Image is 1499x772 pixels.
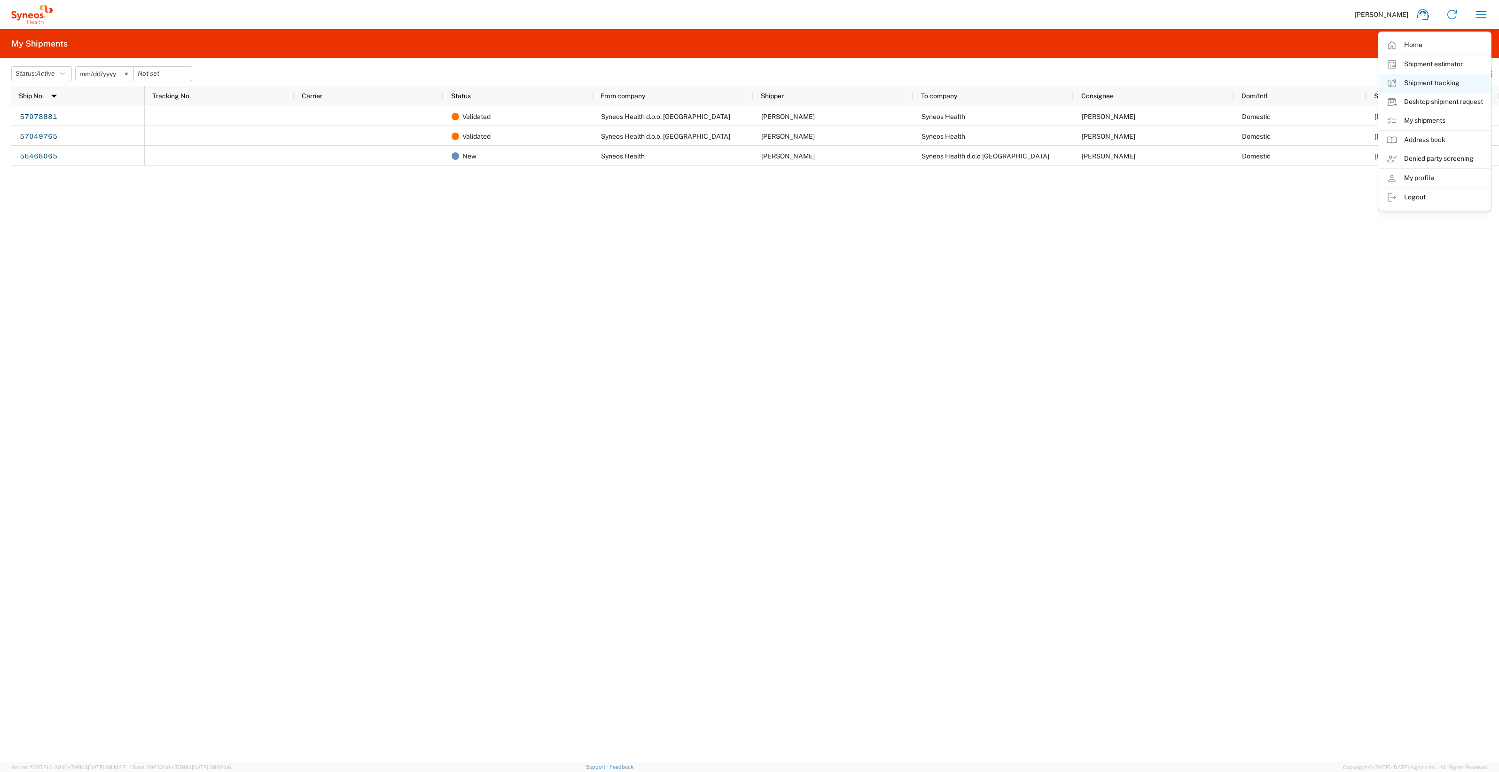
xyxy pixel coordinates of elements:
[1242,113,1271,120] span: Domestic
[601,152,645,160] span: Syneos Health
[1343,763,1488,772] span: Copyright © [DATE]-[DATE] Agistix Inc., All Rights Reserved
[19,149,58,164] a: 56468065
[1374,152,1395,160] span: 08/12/2025
[19,129,58,144] a: 57049765
[601,133,730,140] span: Syneos Health d.o.o. Beograd
[1379,74,1491,93] a: Shipment tracking
[1379,169,1491,188] a: My profile
[130,764,231,770] span: Client: 2025.21.0-c751f8d
[47,88,62,103] img: arrow-dropdown.svg
[1241,92,1268,100] span: Dom/Intl
[921,152,1049,160] span: Syneos Health d.o.o Beograd
[609,764,633,770] a: Feedback
[1379,150,1491,168] a: Denied party screening
[1082,152,1135,160] span: Luka Trajkovic
[761,92,784,100] span: Shipper
[76,67,133,81] input: Not set
[1081,92,1114,100] span: Consignee
[192,764,231,770] span: [DATE] 08:02:06
[921,133,965,140] span: Syneos Health
[302,92,322,100] span: Carrier
[1379,93,1491,111] a: Desktop shipment request
[36,70,55,77] span: Active
[1374,133,1395,140] span: 10/08/2025
[1374,113,1395,120] span: 10/09/2025
[761,152,815,160] span: Sonja Banovic
[11,66,72,81] button: Status:Active
[1082,133,1135,140] span: Sonja Banovic
[11,38,68,49] h2: My Shipments
[761,113,815,120] span: Milutin Grbovic
[1374,92,1402,100] span: Ship date
[19,110,58,125] a: 57078881
[134,67,192,81] input: Not set
[462,126,491,146] span: Validated
[451,92,471,100] span: Status
[462,107,491,126] span: Validated
[1082,113,1135,120] span: Sonja Banovic
[1379,55,1491,74] a: Shipment estimator
[88,764,126,770] span: [DATE] 08:10:27
[921,113,965,120] span: Syneos Health
[586,764,609,770] a: Support
[1242,133,1271,140] span: Domestic
[601,92,645,100] span: From company
[1379,111,1491,130] a: My shipments
[11,764,126,770] span: Server: 2025.21.0-3046479f1b3
[1379,36,1491,55] a: Home
[761,133,815,140] span: Milutin Grbovic
[1379,188,1491,207] a: Logout
[601,113,730,120] span: Syneos Health d.o.o. Beograd
[19,92,44,100] span: Ship No.
[462,146,476,166] span: New
[1355,10,1408,19] span: [PERSON_NAME]
[1379,131,1491,150] a: Address book
[921,92,957,100] span: To company
[152,92,191,100] span: Tracking No.
[1242,152,1271,160] span: Domestic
